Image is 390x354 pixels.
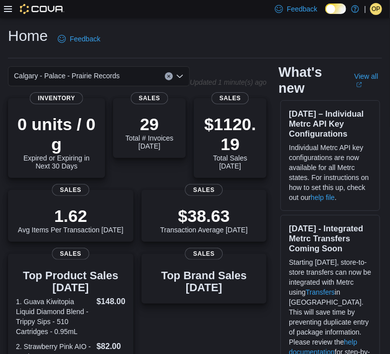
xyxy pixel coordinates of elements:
[364,3,366,15] p: |
[212,92,249,104] span: Sales
[370,3,382,15] div: Olivia Palmiere
[8,26,48,46] h1: Home
[121,114,178,134] p: 29
[354,72,382,88] a: View allExternal link
[121,114,178,150] div: Total # Invoices [DATE]
[160,206,248,226] p: $38.63
[16,297,93,337] dt: 1. Guava Kiwitopia Liquid Diamond Blend - Trippy Sips - 510 Cartridges - 0.95mL
[18,206,124,226] p: 1.62
[165,72,173,80] button: Clear input
[372,3,380,15] span: OP
[289,223,372,253] h3: [DATE] - Integrated Metrc Transfers Coming Soon
[190,78,266,86] p: Updated 1 minute(s) ago
[16,114,97,154] p: 0 units / 0 g
[278,64,342,96] h2: What's new
[14,70,120,82] span: Calgary - Palace - Prairie Records
[18,206,124,234] div: Avg Items Per Transaction [DATE]
[149,270,259,294] h3: Top Brand Sales [DATE]
[176,72,184,80] button: Open list of options
[287,4,317,14] span: Feedback
[185,184,223,196] span: Sales
[97,341,126,353] dd: $82.00
[325,3,346,14] input: Dark Mode
[30,92,83,104] span: Inventory
[356,82,362,88] svg: External link
[202,114,259,154] p: $1120.19
[97,296,126,308] dd: $148.00
[306,288,335,296] a: Transfers
[185,248,223,260] span: Sales
[160,206,248,234] div: Transaction Average [DATE]
[70,34,100,44] span: Feedback
[16,270,126,294] h3: Top Product Sales [DATE]
[16,114,97,170] div: Expired or Expiring in Next 30 Days
[202,114,259,170] div: Total Sales [DATE]
[20,4,64,14] img: Cova
[311,193,335,201] a: help file
[131,92,168,104] span: Sales
[289,109,372,139] h3: [DATE] – Individual Metrc API Key Configurations
[289,143,372,202] p: Individual Metrc API key configurations are now available for all Metrc states. For instructions ...
[54,29,104,49] a: Feedback
[52,248,89,260] span: Sales
[52,184,89,196] span: Sales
